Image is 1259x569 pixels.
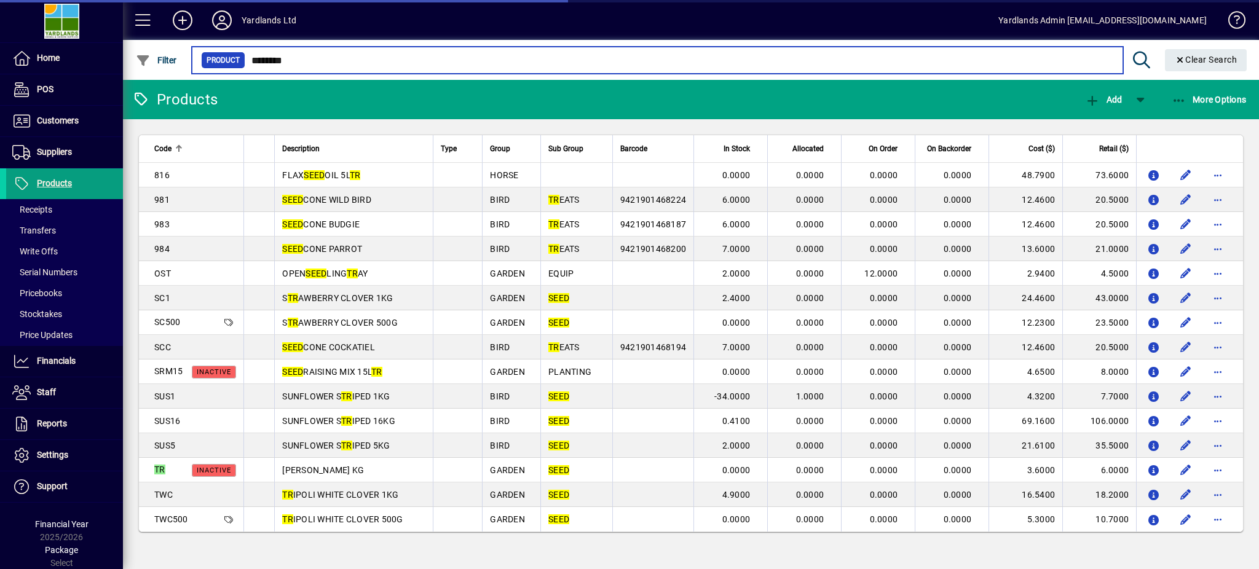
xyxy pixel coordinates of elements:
button: Profile [202,9,242,31]
td: 20.5000 [1062,187,1136,212]
span: Receipts [12,205,52,214]
em: SEED [548,416,569,426]
button: More Options [1169,88,1250,111]
em: TR [548,244,559,254]
span: 0.0000 [870,465,898,475]
em: SEED [548,490,569,500]
span: EATS [548,342,580,352]
span: HORSE [490,170,518,180]
td: 69.1600 [989,409,1062,433]
td: 43.0000 [1062,286,1136,310]
td: 12.4600 [989,335,1062,359]
span: Home [37,53,60,63]
button: Edit [1176,387,1196,406]
div: Yardlands Admin [EMAIL_ADDRESS][DOMAIN_NAME] [998,10,1207,30]
span: GARDEN [490,490,525,500]
em: TR [347,269,358,278]
a: Transfers [6,220,123,241]
span: Serial Numbers [12,267,77,277]
em: SEED [282,244,303,254]
a: Write Offs [6,241,123,262]
span: IPOLI WHITE CLOVER 500G [282,514,403,524]
button: More options [1208,239,1228,259]
td: 10.7000 [1062,507,1136,532]
td: 21.6100 [989,433,1062,458]
em: TR [154,465,165,474]
button: More options [1208,214,1228,234]
td: 12.4600 [989,187,1062,212]
span: Group [490,142,510,155]
span: Products [37,178,72,188]
span: 0.0000 [944,367,972,377]
div: Products [132,90,218,109]
span: SUS1 [154,391,175,401]
td: 7.7000 [1062,384,1136,409]
a: Serial Numbers [6,262,123,283]
span: 0.0000 [944,465,972,475]
span: Sub Group [548,142,583,155]
span: Reports [37,418,67,428]
span: BIRD [490,441,510,450]
td: 23.5000 [1062,310,1136,335]
span: 0.0000 [944,514,972,524]
span: TWC [154,490,173,500]
span: 0.0000 [796,367,824,377]
span: 12.0000 [864,269,898,278]
td: 5.3000 [989,507,1062,532]
em: TR [548,219,559,229]
button: Edit [1176,190,1196,210]
em: SEED [548,465,569,475]
td: 4.6500 [989,359,1062,384]
button: Clear [1165,49,1247,71]
button: More options [1208,288,1228,308]
button: More options [1208,313,1228,332]
button: More options [1208,509,1228,529]
span: 9421901468224 [620,195,686,205]
span: FLAX OIL 5L [282,170,360,180]
button: More options [1208,485,1228,504]
span: 0.0000 [796,416,824,426]
span: 984 [154,244,170,254]
span: 0.0000 [944,170,972,180]
span: -34.0000 [714,391,750,401]
a: Pricebooks [6,283,123,304]
button: Edit [1176,264,1196,283]
span: 6.0000 [722,195,751,205]
em: SEED [548,441,569,450]
td: 73.6000 [1062,163,1136,187]
em: SEED [548,514,569,524]
span: Product [207,54,240,66]
span: S AWBERRY CLOVER 500G [282,318,398,328]
span: 0.0000 [944,490,972,500]
span: Customers [37,116,79,125]
span: 0.0000 [944,391,972,401]
span: 2.0000 [722,269,751,278]
span: GARDEN [490,367,525,377]
td: 20.5000 [1062,212,1136,237]
span: BIRD [490,244,510,254]
span: 0.0000 [870,244,898,254]
em: SEED [282,195,303,205]
td: 21.0000 [1062,237,1136,261]
span: SC500 [154,317,180,327]
span: 9421901468200 [620,244,686,254]
span: 983 [154,219,170,229]
span: More Options [1172,95,1247,104]
span: 7.0000 [722,244,751,254]
em: TR [548,195,559,205]
span: Settings [37,450,68,460]
span: 0.0000 [870,195,898,205]
span: Package [45,545,78,555]
span: POS [37,84,53,94]
span: BIRD [490,342,510,352]
button: More options [1208,411,1228,431]
td: 4.3200 [989,384,1062,409]
span: Price Updates [12,330,73,340]
span: GARDEN [490,318,525,328]
span: 0.0000 [944,441,972,450]
span: Type [441,142,457,155]
span: TWC500 [154,514,188,524]
span: CONE PARROT [282,244,362,254]
span: OST [154,269,171,278]
span: [PERSON_NAME] KG [282,465,364,475]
